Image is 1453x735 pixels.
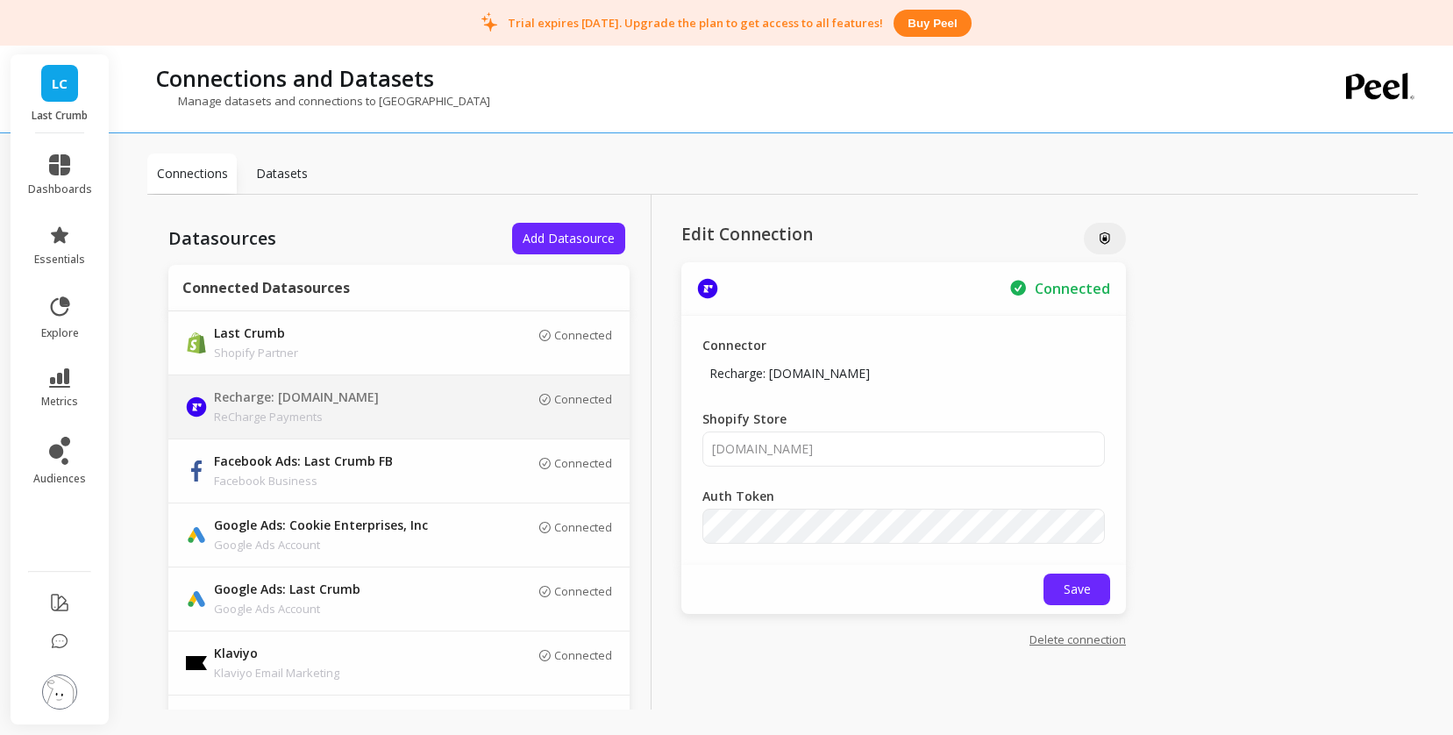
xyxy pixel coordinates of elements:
span: Add Datasource [523,230,615,246]
img: profile picture [42,674,77,710]
p: Google Ads: Last Crumb [214,581,459,600]
span: dashboards [28,182,92,196]
p: Recharge: [DOMAIN_NAME] [214,389,459,408]
p: Klaviyo Email Marketing [214,664,459,681]
p: Google Analytics: Last Crumb [214,709,459,728]
p: Last Crumb [28,109,92,123]
p: Connected [554,648,612,662]
p: Shopify Partner [214,344,459,361]
img: api.recharge.svg [186,396,207,417]
p: Secured Connection to Recharge: last-crumb.myshopify.com [1035,279,1110,298]
p: Datasources [168,226,276,251]
p: Connected [554,456,612,470]
p: Recharge: [DOMAIN_NAME] [702,358,877,389]
p: Google Ads Account [214,536,459,553]
p: Trial expires [DATE]. Upgrade the plan to get access to all features! [508,15,883,31]
p: Edit Connection [681,223,993,246]
p: Connected Datasources [182,279,350,296]
img: api.google.svg [186,524,207,546]
p: Connections and Datasets [156,63,434,93]
span: essentials [34,253,85,267]
p: Facebook Business [214,472,459,489]
p: Connector [702,337,766,354]
p: Connected [554,520,612,534]
label: Auth Token [702,488,800,505]
input: store.myshopify.com [702,432,1105,467]
p: Connected [554,328,612,342]
span: LC [52,74,68,94]
p: Datasets [256,165,308,182]
p: Last Crumb [214,325,459,344]
button: Buy peel [894,10,971,37]
span: Save [1064,581,1091,597]
p: Connections [157,165,228,182]
p: Manage datasets and connections to [GEOGRAPHIC_DATA] [147,93,490,109]
img: api.shopify.svg [186,332,207,353]
span: metrics [41,395,78,409]
img: api.google.svg [186,589,207,610]
p: Klaviyo [214,645,459,664]
p: Facebook Ads: Last Crumb FB [214,453,459,472]
img: api.fb.svg [186,460,207,482]
span: audiences [33,472,86,486]
img: api.recharge.svg [697,278,718,299]
p: Connected [554,392,612,406]
p: Google Ads: Cookie Enterprises, Inc [214,517,459,536]
p: ReCharge Payments [214,408,459,425]
span: explore [41,326,79,340]
img: api.klaviyo.svg [186,653,207,674]
button: Add Datasource [512,223,625,254]
button: Save [1043,574,1110,605]
p: Google Ads Account [214,600,459,617]
label: Shopify Store [702,410,800,428]
a: Delete connection [1029,632,1126,647]
p: Connected [554,584,612,598]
